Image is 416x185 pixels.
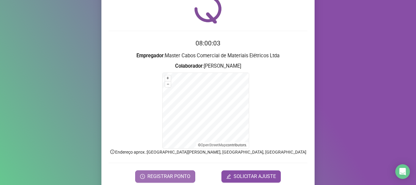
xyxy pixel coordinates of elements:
span: clock-circle [140,174,145,179]
span: edit [226,174,231,179]
button: editSOLICITAR AJUSTE [221,170,281,183]
strong: Colaborador [175,63,203,69]
span: SOLICITAR AJUSTE [234,173,276,180]
p: Endereço aprox. : [GEOGRAPHIC_DATA][PERSON_NAME], [GEOGRAPHIC_DATA], [GEOGRAPHIC_DATA] [109,149,307,155]
time: 08:00:03 [196,40,220,47]
h3: : Master Cabos Comercial de Materiais Elétricos Ltda [109,52,307,60]
strong: Empregador [136,53,164,59]
button: REGISTRAR PONTO [135,170,195,183]
span: REGISTRAR PONTO [147,173,190,180]
h3: : [PERSON_NAME] [109,62,307,70]
div: Open Intercom Messenger [395,164,410,179]
a: OpenStreetMap [201,143,226,147]
button: + [165,75,171,81]
span: info-circle [110,149,115,155]
button: – [165,81,171,87]
li: © contributors. [198,143,247,147]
